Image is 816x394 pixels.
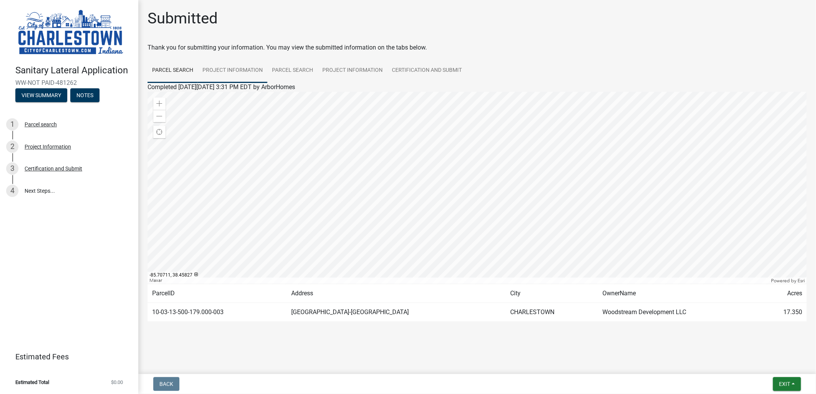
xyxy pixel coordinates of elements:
img: City of Charlestown, Indiana [15,8,126,57]
button: View Summary [15,88,67,102]
div: Parcel search [25,122,57,127]
div: Zoom out [153,110,166,122]
td: OwnerName [598,284,758,303]
span: Estimated Total [15,380,49,385]
a: Parcel search [267,58,318,83]
div: Find my location [153,126,166,138]
div: Zoom in [153,98,166,110]
a: Esri [798,278,805,283]
a: Project Information [198,58,267,83]
td: 17.350 [758,303,807,322]
button: Exit [773,377,801,391]
div: Project Information [25,144,71,149]
td: Woodstream Development LLC [598,303,758,322]
td: CHARLESTOWN [506,303,598,322]
button: Back [153,377,179,391]
span: $0.00 [111,380,123,385]
a: Estimated Fees [6,349,126,364]
a: Parcel search [148,58,198,83]
td: City [506,284,598,303]
div: Maxar [148,278,769,284]
div: 3 [6,162,18,175]
div: Certification and Submit [25,166,82,171]
span: WW-NOT PAID-481262 [15,79,123,86]
td: 10-03-13-500-179.000-003 [148,303,287,322]
span: Completed [DATE][DATE] 3:31 PM EDT by ArborHomes [148,83,295,91]
div: 2 [6,141,18,153]
td: Acres [758,284,807,303]
wm-modal-confirm: Summary [15,93,67,99]
span: Back [159,381,173,387]
div: 1 [6,118,18,131]
button: Notes [70,88,100,102]
td: [GEOGRAPHIC_DATA]-[GEOGRAPHIC_DATA] [287,303,506,322]
h4: Sanitary Lateral Application [15,65,132,76]
a: Certification and Submit [387,58,466,83]
span: Exit [779,381,790,387]
div: Thank you for submitting your information. You may view the submitted information on the tabs below. [148,43,807,52]
td: ParcelID [148,284,287,303]
div: 4 [6,185,18,197]
td: Address [287,284,506,303]
div: Powered by [769,278,807,284]
h1: Submitted [148,9,218,28]
wm-modal-confirm: Notes [70,93,100,99]
a: Project Information [318,58,387,83]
